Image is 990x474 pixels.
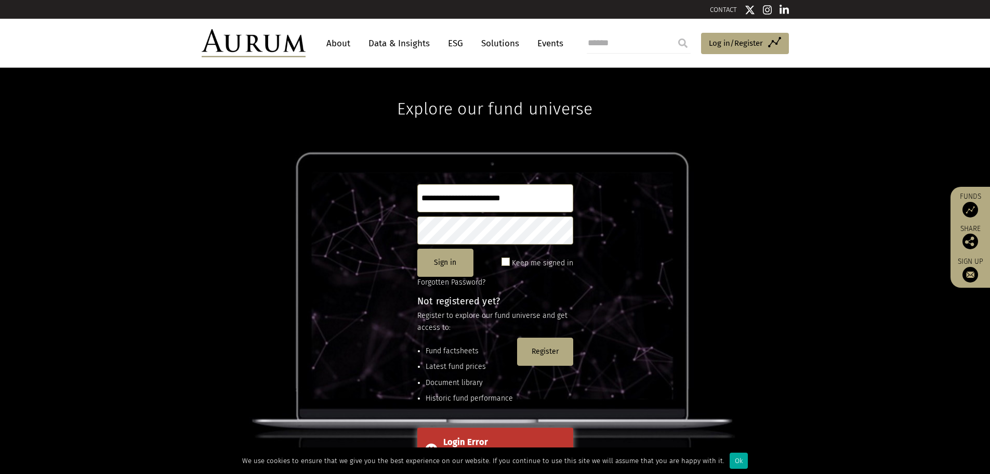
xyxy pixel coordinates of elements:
[417,310,573,334] p: Register to explore our fund universe and get access to:
[443,34,468,53] a: ESG
[417,249,473,277] button: Sign in
[962,202,978,217] img: Access Funds
[443,435,565,449] div: Login Error
[321,34,355,53] a: About
[426,377,513,389] li: Document library
[417,278,485,287] a: Forgotten Password?
[512,257,573,270] label: Keep me signed in
[962,267,978,283] img: Sign up to our newsletter
[517,338,573,366] button: Register
[532,34,563,53] a: Events
[956,257,985,283] a: Sign up
[956,225,985,249] div: Share
[202,29,306,57] img: Aurum
[962,234,978,249] img: Share this post
[745,5,755,15] img: Twitter icon
[397,68,592,119] h1: Explore our fund universe
[701,33,789,55] a: Log in/Register
[956,192,985,217] a: Funds
[780,5,789,15] img: Linkedin icon
[709,37,763,49] span: Log in/Register
[426,345,513,357] li: Fund factsheets
[763,5,772,15] img: Instagram icon
[710,6,737,14] a: CONTACT
[426,393,513,404] li: Historic fund performance
[476,34,524,53] a: Solutions
[417,297,573,306] h4: Not registered yet?
[730,453,748,469] div: Ok
[426,361,513,373] li: Latest fund prices
[363,34,435,53] a: Data & Insights
[672,33,693,54] input: Submit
